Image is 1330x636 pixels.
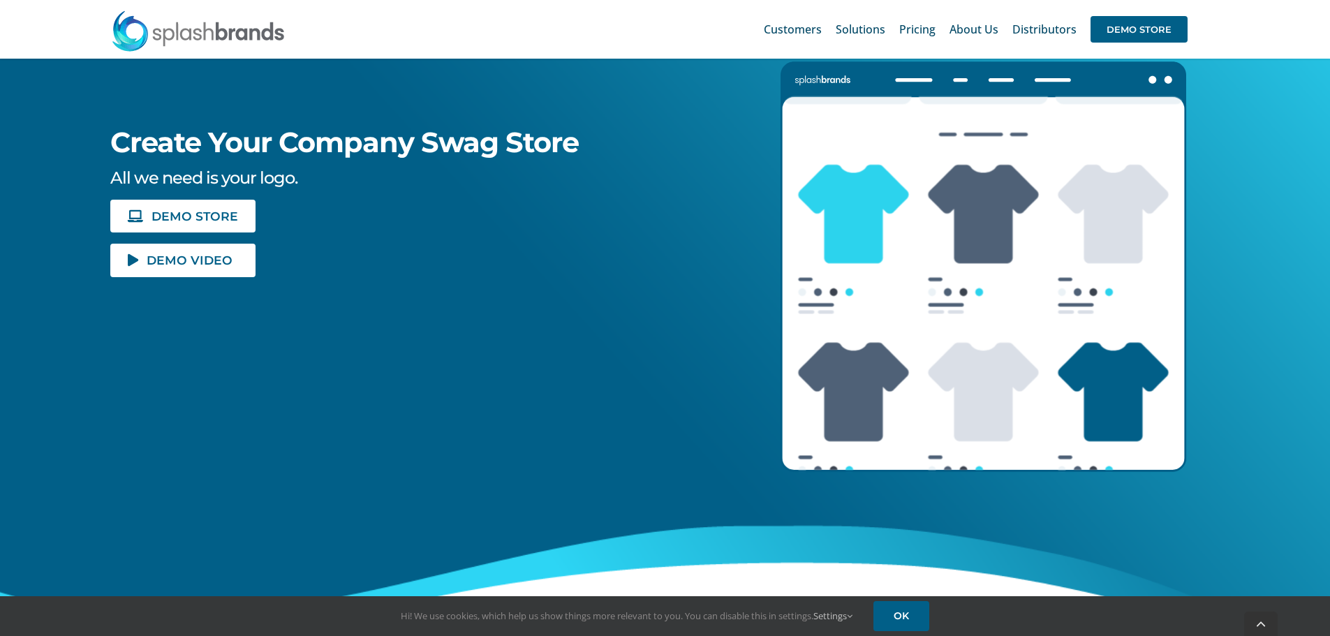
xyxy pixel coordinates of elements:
a: OK [873,601,929,631]
a: Customers [764,7,822,52]
span: Distributors [1012,24,1077,35]
nav: Main Menu Sticky [764,7,1188,52]
a: DEMO STORE [110,200,256,232]
img: SplashBrands.com Logo [111,10,286,52]
span: All we need is your logo. [110,168,297,188]
span: Create Your Company Swag Store [110,125,579,159]
a: DEMO STORE [1091,7,1188,52]
span: DEMO VIDEO [147,254,232,266]
span: Pricing [899,24,936,35]
span: Hi! We use cookies, which help us show things more relevant to you. You can disable this in setti... [401,609,852,622]
span: About Us [950,24,998,35]
span: Solutions [836,24,885,35]
span: DEMO STORE [152,210,238,222]
span: DEMO STORE [1091,16,1188,43]
span: Customers [764,24,822,35]
a: Distributors [1012,7,1077,52]
a: Pricing [899,7,936,52]
a: Settings [813,609,852,622]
